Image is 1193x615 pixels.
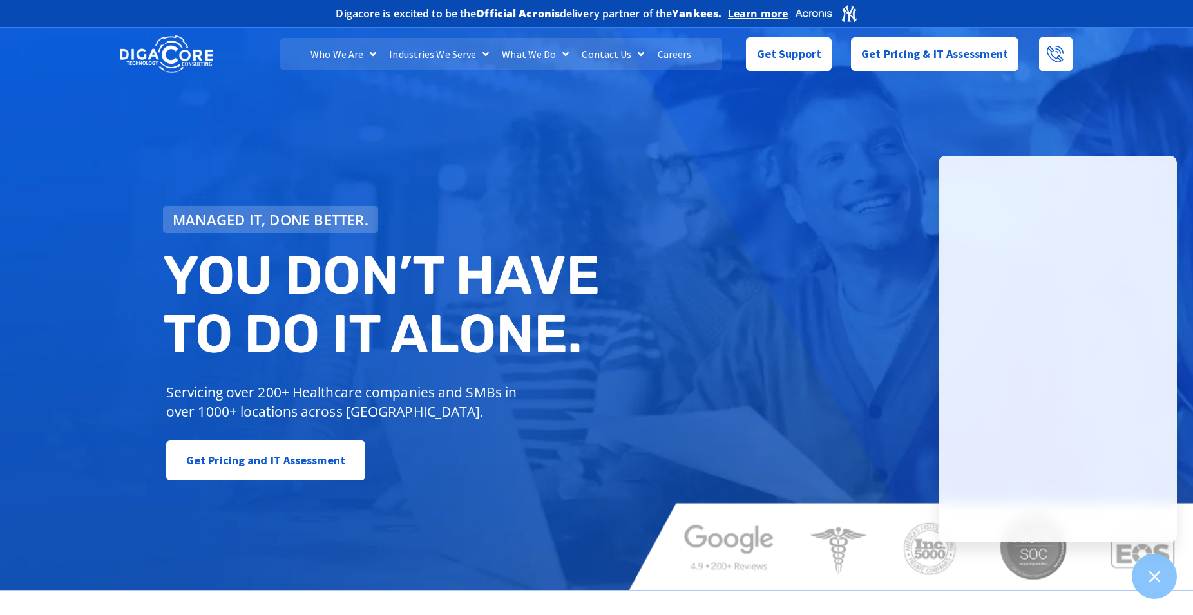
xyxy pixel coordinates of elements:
[186,448,345,473] span: Get Pricing and IT Assessment
[163,246,606,364] h2: You don’t have to do IT alone.
[495,38,575,70] a: What We Do
[166,440,365,480] a: Get Pricing and IT Assessment
[651,38,698,70] a: Careers
[728,7,788,20] a: Learn more
[173,213,368,227] span: Managed IT, done better.
[575,38,651,70] a: Contact Us
[672,6,721,21] b: Yankees.
[476,6,560,21] b: Official Acronis
[336,8,721,19] h2: Digacore is excited to be the delivery partner of the
[861,41,1008,67] span: Get Pricing & IT Assessment
[939,156,1177,542] iframe: Chatgenie Messenger
[383,38,495,70] a: Industries We Serve
[794,4,857,23] img: Acronis
[746,37,832,71] a: Get Support
[851,37,1018,71] a: Get Pricing & IT Assessment
[280,38,722,70] nav: Menu
[166,383,526,421] p: Servicing over 200+ Healthcare companies and SMBs in over 1000+ locations across [GEOGRAPHIC_DATA].
[757,41,821,67] span: Get Support
[120,34,213,75] img: DigaCore Technology Consulting
[163,206,378,233] a: Managed IT, done better.
[304,38,383,70] a: Who We Are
